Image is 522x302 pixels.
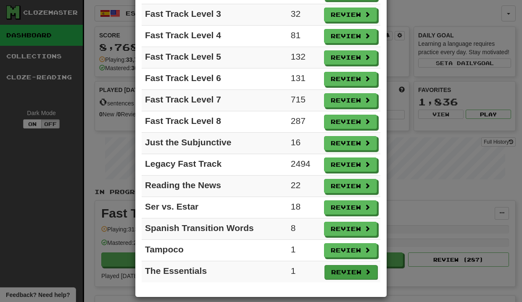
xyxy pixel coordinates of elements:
[324,243,377,257] button: Review
[142,111,287,133] td: Fast Track Level 8
[324,136,377,150] button: Review
[142,90,287,111] td: Fast Track Level 7
[142,133,287,154] td: Just the Subjunctive
[324,222,377,236] button: Review
[287,240,321,261] td: 1
[287,218,321,240] td: 8
[142,68,287,90] td: Fast Track Level 6
[324,179,377,193] button: Review
[324,72,377,86] button: Review
[142,4,287,26] td: Fast Track Level 3
[142,218,287,240] td: Spanish Transition Words
[142,240,287,261] td: Tampoco
[287,133,321,154] td: 16
[142,154,287,176] td: Legacy Fast Track
[287,47,321,68] td: 132
[287,111,321,133] td: 287
[324,50,377,65] button: Review
[287,261,321,283] td: 1
[287,26,321,47] td: 81
[324,265,377,279] button: Review
[324,8,377,22] button: Review
[142,47,287,68] td: Fast Track Level 5
[324,200,377,215] button: Review
[287,90,321,111] td: 715
[324,29,377,43] button: Review
[324,115,377,129] button: Review
[287,154,321,176] td: 2494
[142,176,287,197] td: Reading the News
[142,26,287,47] td: Fast Track Level 4
[287,197,321,218] td: 18
[142,261,287,283] td: The Essentials
[287,4,321,26] td: 32
[142,197,287,218] td: Ser vs. Estar
[287,68,321,90] td: 131
[324,93,377,108] button: Review
[287,176,321,197] td: 22
[324,158,377,172] button: Review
